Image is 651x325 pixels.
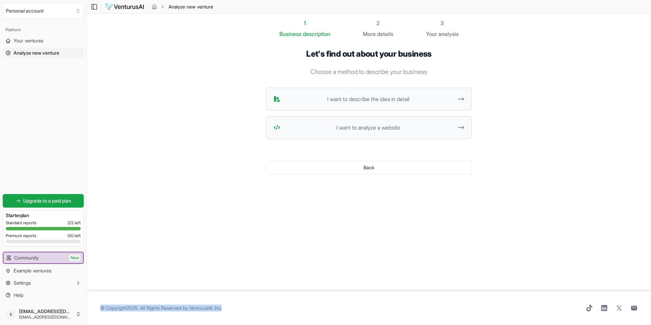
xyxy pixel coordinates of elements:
[283,95,453,103] span: I want to describe the idea in detail
[3,306,84,322] button: k[EMAIL_ADDRESS][DOMAIN_NAME][EMAIL_ADDRESS][DOMAIN_NAME]
[189,305,221,311] a: VenturusAI, Inc
[363,19,393,27] div: 2
[6,212,81,219] h3: Starter plan
[3,290,84,301] a: Help
[5,309,16,320] span: k
[3,278,84,288] button: Settings
[14,292,23,299] span: Help
[3,265,84,276] a: Example ventures
[266,88,472,111] button: I want to describe the idea in detail
[169,3,213,10] span: Analyze new venture
[14,37,43,44] span: Your ventures
[19,314,73,320] span: [EMAIL_ADDRESS][DOMAIN_NAME]
[266,67,472,77] p: Choose a method to describe your business
[14,267,52,274] span: Example ventures
[377,31,393,37] span: details
[6,233,36,238] span: Premium reports
[14,254,39,261] span: Community
[266,49,472,59] h1: Let's find out about your business
[3,24,84,35] div: Platform
[266,161,472,174] button: Back
[279,19,330,27] div: 1
[3,252,83,263] a: CommunityNew
[438,31,459,37] span: analysis
[67,233,81,238] span: 0 / 0 left
[283,123,453,132] span: I want to analyze a website
[69,254,80,261] span: New
[426,30,437,38] span: Your
[363,30,376,38] span: More
[23,197,71,204] span: Upgrade to a paid plan
[426,19,459,27] div: 3
[19,308,73,314] span: [EMAIL_ADDRESS][DOMAIN_NAME]
[279,30,301,38] span: Business
[152,3,213,10] nav: breadcrumb
[67,220,81,226] span: 2 / 2 left
[14,50,59,56] span: Analyze new venture
[105,3,144,11] img: logo
[303,31,330,37] span: description
[3,47,84,58] a: Analyze new venture
[3,3,84,19] button: Select an organization
[100,305,222,311] span: © Copyright 2025 . All Rights Reserved by .
[266,116,472,139] button: I want to analyze a website
[3,35,84,46] a: Your ventures
[3,194,84,208] a: Upgrade to a paid plan
[6,220,36,226] span: Standard reports
[14,280,31,286] span: Settings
